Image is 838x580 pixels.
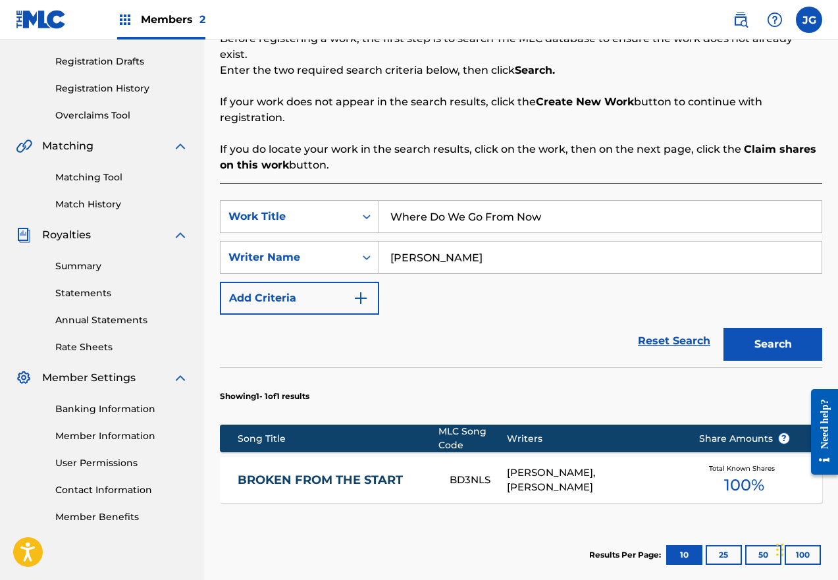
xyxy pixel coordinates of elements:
a: Statements [55,286,188,300]
p: If your work does not appear in the search results, click the button to continue with registration. [220,94,822,126]
a: Matching Tool [55,171,188,184]
p: Showing 1 - 1 of 1 results [220,390,309,402]
a: BROKEN FROM THE START [238,473,432,488]
div: MLC Song Code [438,425,507,452]
strong: Create New Work [536,95,634,108]
div: Writer Name [228,250,347,265]
a: Registration Drafts [55,55,188,68]
img: Member Settings [16,370,32,386]
a: Registration History [55,82,188,95]
img: MLC Logo [16,10,66,29]
img: 9d2ae6d4665cec9f34b9.svg [353,290,369,306]
a: Annual Statements [55,313,188,327]
img: help [767,12,783,28]
span: Royalties [42,227,91,243]
iframe: Chat Widget [772,517,838,580]
img: search [733,12,748,28]
span: 2 [199,13,205,26]
button: 25 [706,545,742,565]
strong: Search. [515,64,555,76]
span: Matching [42,138,93,154]
p: If you do locate your work in the search results, click on the work, then on the next page, click... [220,142,822,173]
img: Matching [16,138,32,154]
img: Royalties [16,227,32,243]
img: expand [172,370,188,386]
button: Add Criteria [220,282,379,315]
button: Search [723,328,822,361]
span: Share Amounts [699,432,790,446]
a: Overclaims Tool [55,109,188,122]
button: 10 [666,545,702,565]
a: Summary [55,259,188,273]
div: User Menu [796,7,822,33]
a: Banking Information [55,402,188,416]
div: Work Title [228,209,347,224]
a: Public Search [727,7,754,33]
form: Search Form [220,200,822,367]
img: expand [172,138,188,154]
p: Results Per Page: [589,549,664,561]
div: [PERSON_NAME], [PERSON_NAME] [507,465,679,495]
img: expand [172,227,188,243]
iframe: Resource Center [801,379,838,485]
div: Writers [507,432,679,446]
a: Contact Information [55,483,188,497]
p: Before registering a work, the first step is to search The MLC database to ensure the work does n... [220,31,822,63]
span: 100 % [724,473,764,497]
a: Member Information [55,429,188,443]
a: Rate Sheets [55,340,188,354]
a: Match History [55,198,188,211]
div: Song Title [238,432,438,446]
div: Drag [776,530,784,569]
p: Enter the two required search criteria below, then click [220,63,822,78]
a: Member Benefits [55,510,188,524]
span: Total Known Shares [709,463,780,473]
div: BD3NLS [450,473,507,488]
button: 50 [745,545,781,565]
div: Help [762,7,788,33]
img: Top Rightsholders [117,12,133,28]
span: ? [779,433,789,444]
span: Members [141,12,205,27]
a: Reset Search [631,327,717,356]
span: Member Settings [42,370,136,386]
a: User Permissions [55,456,188,470]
